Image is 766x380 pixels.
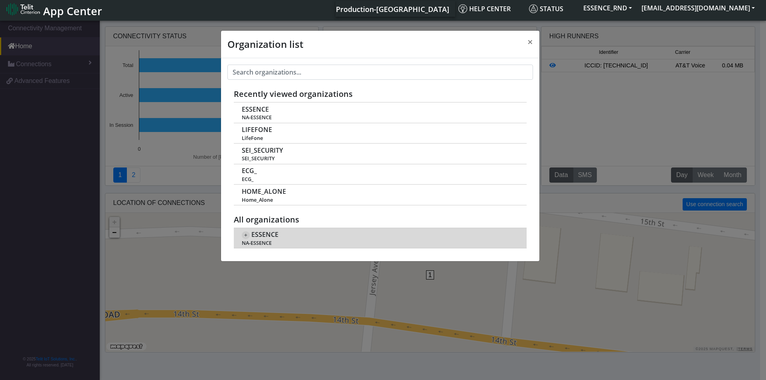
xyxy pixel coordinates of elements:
h5: Recently viewed organizations [234,89,527,99]
span: × [527,35,533,48]
span: SEI_SECURITY [242,147,283,154]
span: ECG_ [242,167,257,175]
button: ESSENCE_RND [578,1,637,15]
span: LifeFone [242,135,518,141]
h5: All organizations [234,215,527,224]
span: SEI_SECURITY [242,156,518,161]
span: + [242,231,250,239]
span: Home_Alone [242,197,518,203]
span: ECG_ [242,176,518,182]
img: knowledge.svg [458,4,467,13]
span: NA-ESSENCE [242,240,518,246]
span: Production-[GEOGRAPHIC_DATA] [336,4,449,14]
span: Help center [458,4,511,13]
img: logo-telit-cinterion-gw-new.png [6,3,40,16]
span: NA-ESSENCE [242,114,518,120]
span: ESSENCE [242,106,269,113]
img: status.svg [529,4,538,13]
a: App Center [6,0,101,18]
span: App Center [43,4,102,18]
a: Status [526,1,578,17]
span: Status [529,4,563,13]
a: Help center [455,1,526,17]
a: Your current platform instance [336,1,449,17]
input: Search organizations... [227,65,533,80]
button: [EMAIL_ADDRESS][DOMAIN_NAME] [637,1,760,15]
span: HOME_ALONE [242,188,286,195]
span: ESSENCE [251,231,278,238]
h4: Organization list [227,37,303,51]
span: LIFEFONE [242,126,272,134]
